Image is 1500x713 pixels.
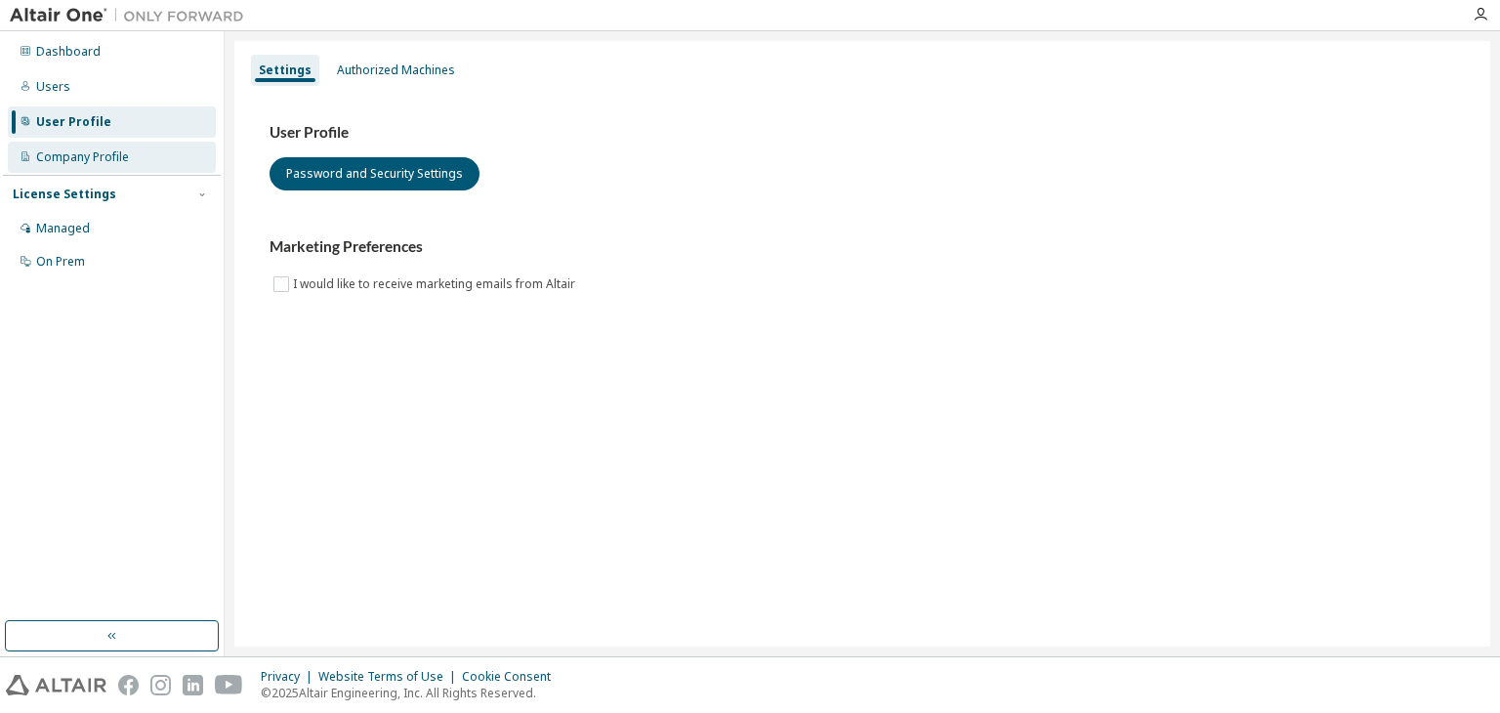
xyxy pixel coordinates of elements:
button: Password and Security Settings [270,157,479,190]
div: Privacy [261,669,318,685]
p: © 2025 Altair Engineering, Inc. All Rights Reserved. [261,685,562,701]
h3: User Profile [270,123,1455,143]
div: On Prem [36,254,85,270]
div: Authorized Machines [337,63,455,78]
label: I would like to receive marketing emails from Altair [293,273,579,296]
div: License Settings [13,187,116,202]
img: Altair One [10,6,254,25]
img: instagram.svg [150,675,171,695]
div: Managed [36,221,90,236]
div: Website Terms of Use [318,669,462,685]
div: Settings [259,63,312,78]
div: Cookie Consent [462,669,562,685]
div: User Profile [36,114,111,130]
img: altair_logo.svg [6,675,106,695]
div: Users [36,79,70,95]
div: Dashboard [36,44,101,60]
img: youtube.svg [215,675,243,695]
img: linkedin.svg [183,675,203,695]
div: Company Profile [36,149,129,165]
h3: Marketing Preferences [270,237,1455,257]
img: facebook.svg [118,675,139,695]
